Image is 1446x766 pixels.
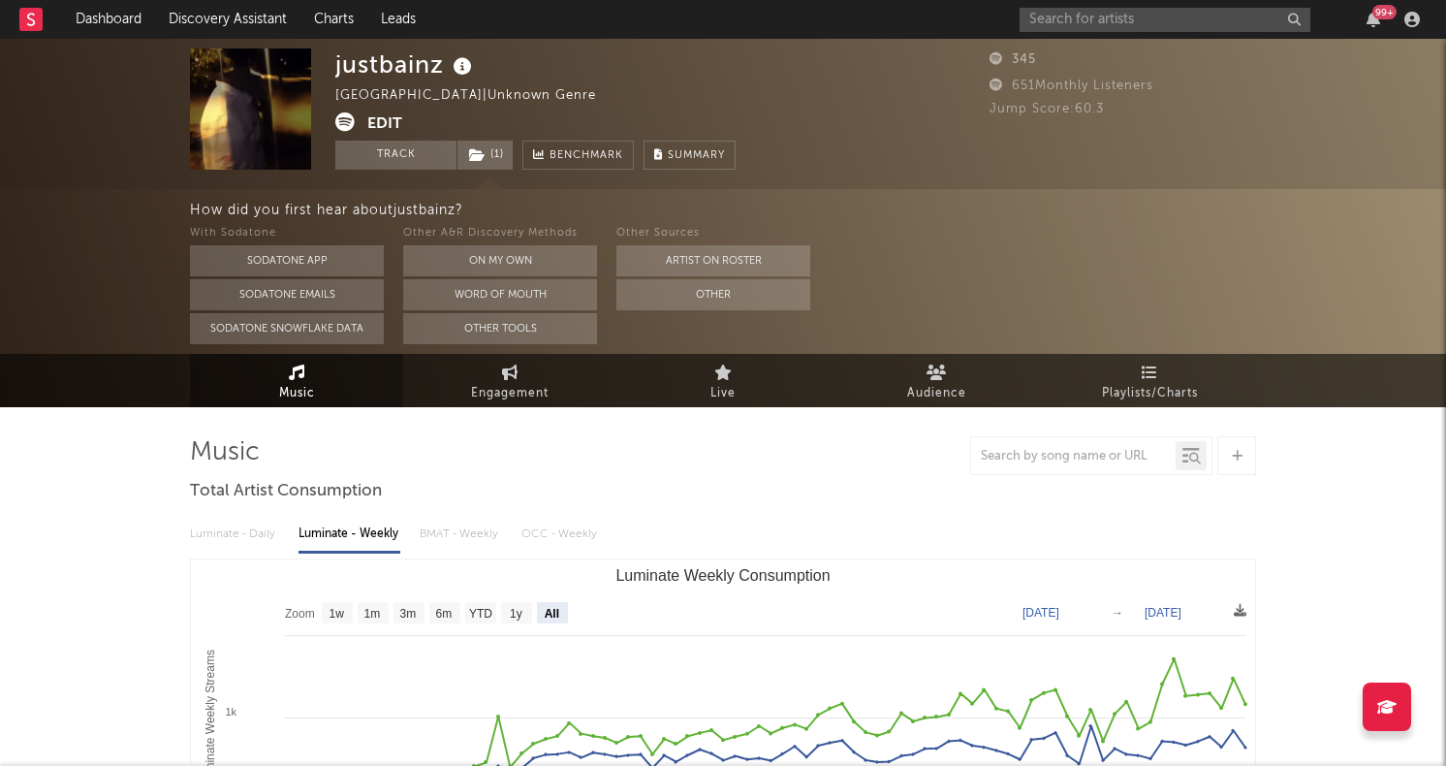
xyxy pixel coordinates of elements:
a: Engagement [403,354,616,407]
button: (1) [457,141,513,170]
a: Audience [830,354,1043,407]
span: Playlists/Charts [1102,382,1198,405]
div: justbainz [335,48,477,80]
a: Benchmark [522,141,634,170]
text: [DATE] [1145,606,1181,620]
button: Track [335,141,456,170]
button: Sodatone Emails [190,279,384,310]
span: Live [710,382,736,405]
button: Artist on Roster [616,245,810,276]
span: ( 1 ) [456,141,514,170]
span: Engagement [471,382,549,405]
div: Luminate - Weekly [299,518,400,551]
div: Other A&R Discovery Methods [403,222,597,245]
button: Summary [644,141,736,170]
button: Sodatone Snowflake Data [190,313,384,344]
div: [GEOGRAPHIC_DATA] | Unknown Genre [335,84,618,108]
span: Jump Score: 60.3 [990,103,1104,115]
button: 99+ [1367,12,1380,27]
text: 1m [364,607,381,621]
button: Sodatone App [190,245,384,276]
span: Music [279,382,315,405]
span: Benchmark [550,144,623,168]
button: Edit [367,112,402,137]
a: Playlists/Charts [1043,354,1256,407]
text: Luminate Weekly Consumption [615,567,830,584]
input: Search for artists [1020,8,1310,32]
div: How did you first hear about justbainz ? [190,199,1446,222]
text: 1k [225,706,236,718]
button: Other Tools [403,313,597,344]
text: 1y [510,607,522,621]
button: Other [616,279,810,310]
text: [DATE] [1022,606,1059,620]
text: → [1112,606,1123,620]
text: All [545,607,559,621]
text: 6m [436,607,453,621]
div: Other Sources [616,222,810,245]
button: Word Of Mouth [403,279,597,310]
span: Summary [668,150,725,161]
span: 345 [990,53,1036,66]
span: Total Artist Consumption [190,480,382,503]
text: 1w [330,607,345,621]
span: 651 Monthly Listeners [990,80,1153,92]
div: 99 + [1372,5,1397,19]
text: Zoom [285,607,315,621]
button: On My Own [403,245,597,276]
a: Live [616,354,830,407]
div: With Sodatone [190,222,384,245]
text: YTD [469,607,492,621]
a: Music [190,354,403,407]
text: 3m [400,607,417,621]
span: Audience [907,382,966,405]
input: Search by song name or URL [971,449,1176,464]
